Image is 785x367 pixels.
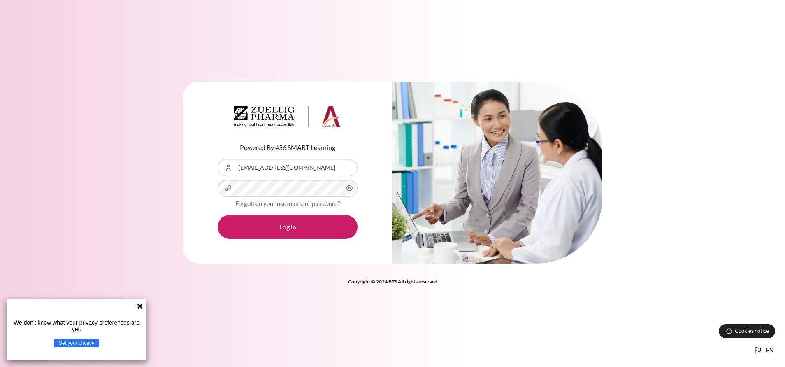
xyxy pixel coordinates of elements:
[348,278,437,285] strong: Copyright © 2024 BTS All rights reserved
[750,342,777,359] button: Languages
[218,143,358,152] p: Powered By 456 SMART Learning
[218,215,358,239] button: Log in
[719,324,775,338] button: Cookies notice
[234,106,341,127] img: Architeck
[10,319,143,332] p: We don't know what your privacy preferences are yet.
[235,200,340,207] a: Forgotten your username or password?
[735,327,769,335] span: Cookies notice
[766,346,773,355] span: en
[218,159,358,176] input: Username or Email Address
[234,106,341,130] a: Architeck
[54,339,99,347] button: Set your privacy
